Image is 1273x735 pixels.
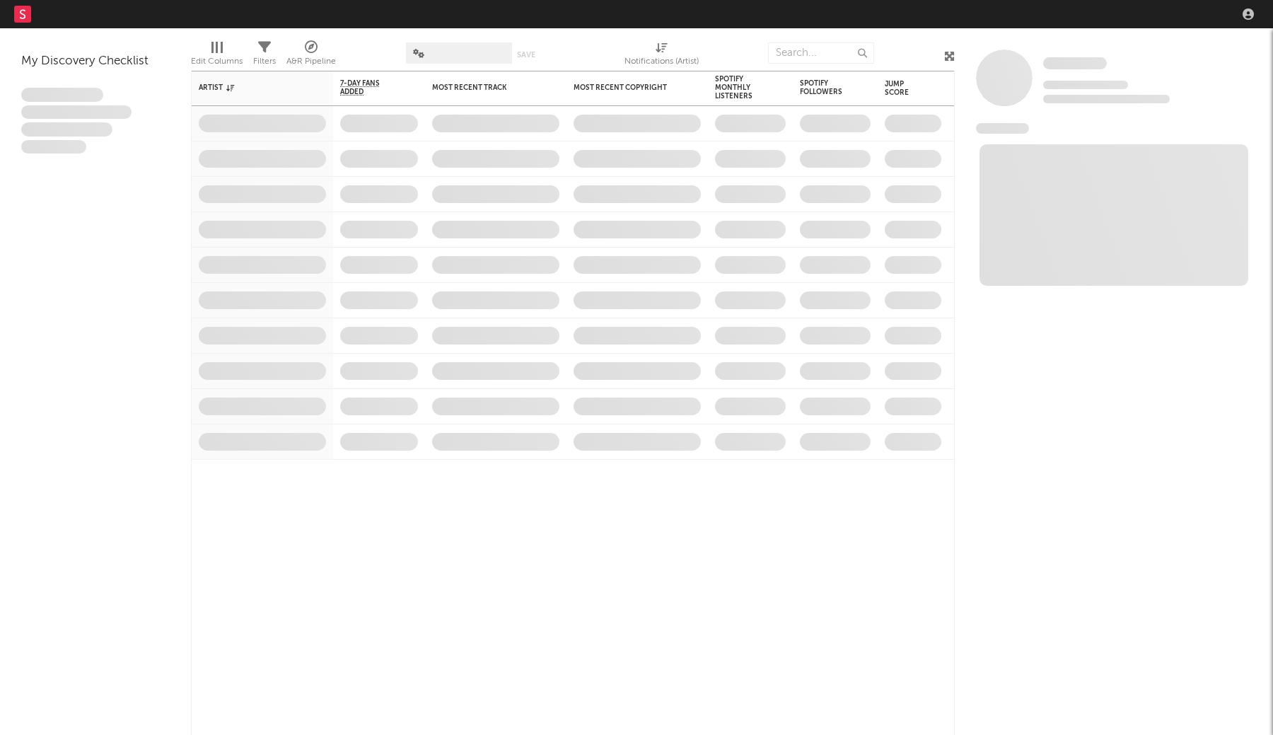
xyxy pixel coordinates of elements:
div: Spotify Monthly Listeners [715,75,765,100]
div: Jump Score [885,80,920,97]
div: Artist [199,83,305,92]
div: Edit Columns [191,35,243,76]
input: Search... [768,42,874,64]
div: My Discovery Checklist [21,53,170,70]
div: Filters [253,53,276,70]
a: Some Artist [1043,57,1107,71]
span: Aliquam viverra [21,140,86,154]
span: Integer aliquet in purus et [21,105,132,120]
span: 0 fans last week [1043,95,1170,103]
span: Tracking Since: [DATE] [1043,81,1128,89]
span: 7-Day Fans Added [340,79,397,96]
div: Spotify Followers [800,79,849,96]
div: Most Recent Copyright [574,83,680,92]
div: A&R Pipeline [286,53,336,70]
span: Lorem ipsum dolor [21,88,103,102]
button: Save [517,51,535,59]
div: Edit Columns [191,53,243,70]
div: Notifications (Artist) [624,53,699,70]
span: Some Artist [1043,57,1107,69]
div: Notifications (Artist) [624,35,699,76]
div: Filters [253,35,276,76]
div: Most Recent Track [432,83,538,92]
span: Praesent ac interdum [21,122,112,137]
span: News Feed [976,123,1029,134]
div: A&R Pipeline [286,35,336,76]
